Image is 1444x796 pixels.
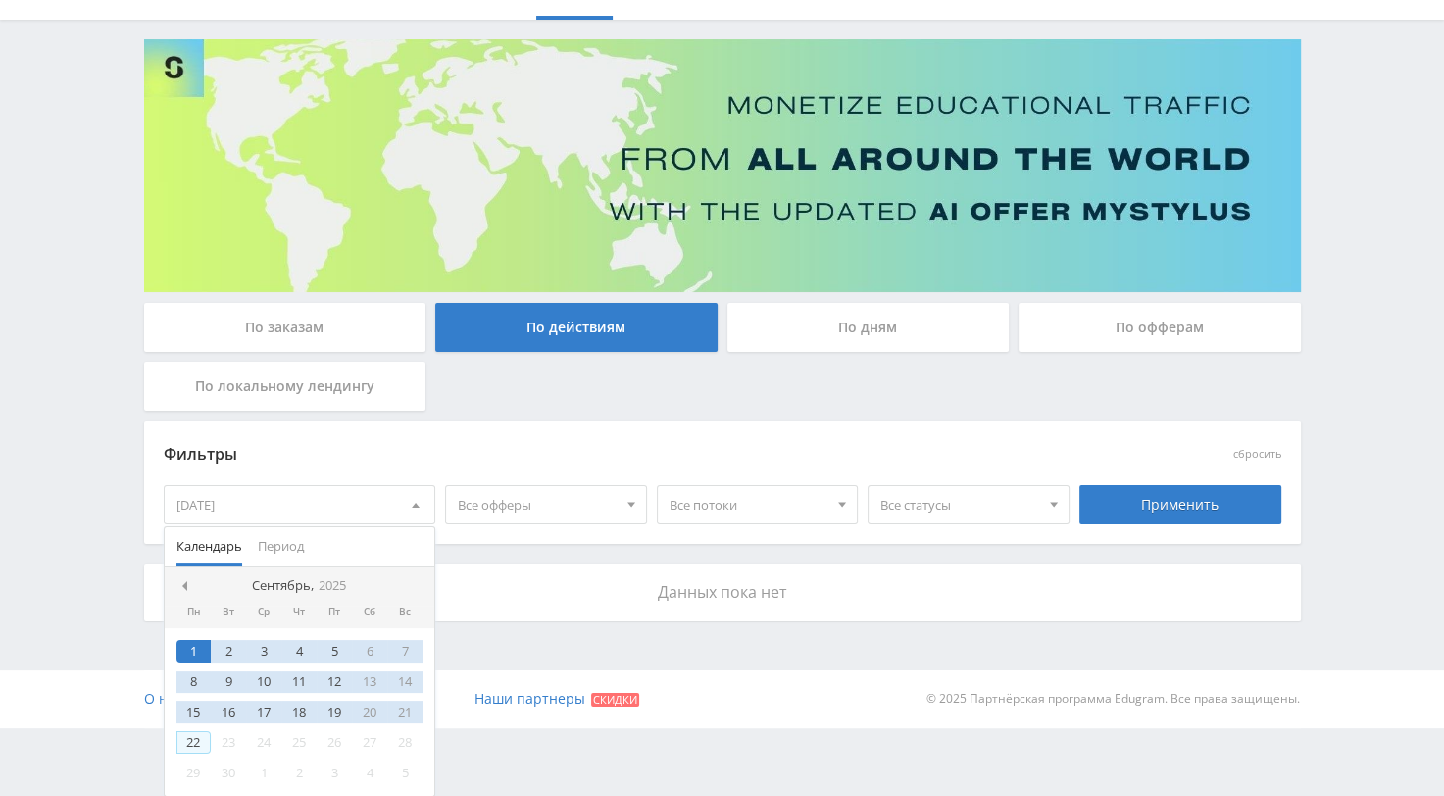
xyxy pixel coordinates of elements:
div: 10 [246,671,281,693]
div: 6 [352,640,387,663]
span: Период [258,527,304,566]
span: Все офферы [458,486,617,523]
div: 2 [211,640,246,663]
div: Вт [211,606,246,618]
span: О нас [144,689,182,708]
div: 21 [387,701,423,723]
div: 5 [317,640,352,663]
div: © 2025 Партнёрская программа Edugram. Все права защищены. [731,670,1300,728]
div: 11 [281,671,317,693]
div: Сентябрь, [244,578,354,594]
div: [DATE] [165,486,435,523]
div: 1 [246,762,281,784]
a: Наши партнеры Скидки [474,670,639,728]
img: Banner [144,39,1301,292]
div: 9 [211,671,246,693]
button: Календарь [169,527,250,566]
span: Все статусы [880,486,1039,523]
div: По офферам [1019,303,1301,352]
div: 8 [176,671,212,693]
div: По заказам [144,303,426,352]
div: 29 [176,762,212,784]
div: Вс [387,606,423,618]
div: 30 [211,762,246,784]
div: 4 [281,640,317,663]
div: Ср [246,606,281,618]
div: По локальному лендингу [144,362,426,411]
div: Сб [352,606,387,618]
div: 20 [352,701,387,723]
div: 23 [211,731,246,754]
div: Применить [1079,485,1281,524]
div: 19 [317,701,352,723]
div: 15 [176,701,212,723]
span: Наши партнеры [474,689,585,708]
div: 3 [317,762,352,784]
p: Данных пока нет [164,583,1281,601]
div: 13 [352,671,387,693]
div: 5 [387,762,423,784]
div: 16 [211,701,246,723]
div: По действиям [435,303,718,352]
div: Чт [281,606,317,618]
div: 12 [317,671,352,693]
div: 28 [387,731,423,754]
div: Пн [176,606,212,618]
div: Фильтры [164,440,1000,470]
button: сбросить [1233,448,1281,461]
div: По дням [727,303,1010,352]
span: Календарь [176,527,242,566]
div: 18 [281,701,317,723]
i: 2025 [319,578,346,593]
div: Пт [317,606,352,618]
div: 1 [176,640,212,663]
div: 4 [352,762,387,784]
div: 17 [246,701,281,723]
div: 7 [387,640,423,663]
div: 2 [281,762,317,784]
button: Период [250,527,312,566]
div: 14 [387,671,423,693]
div: 22 [176,731,212,754]
div: 26 [317,731,352,754]
a: О нас [144,670,182,728]
span: Все потоки [670,486,828,523]
div: 25 [281,731,317,754]
span: Скидки [591,693,639,707]
div: 24 [246,731,281,754]
div: 3 [246,640,281,663]
div: 27 [352,731,387,754]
